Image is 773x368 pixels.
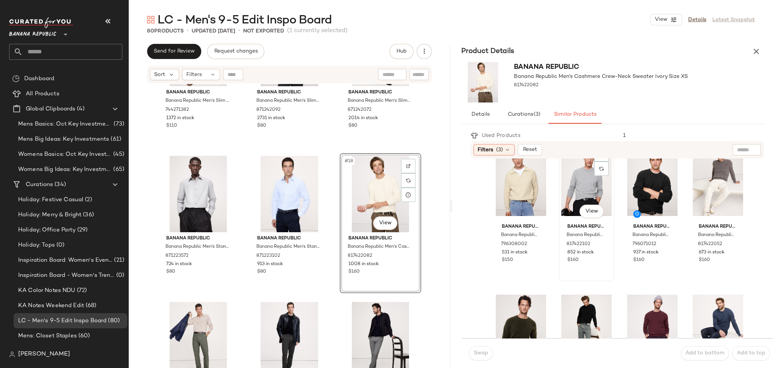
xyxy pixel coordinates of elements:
[72,347,84,356] span: (75)
[112,150,124,159] span: (45)
[207,44,264,59] button: Request changes
[24,75,54,83] span: Dashboard
[112,165,124,174] span: (65)
[348,123,358,129] span: $80
[186,71,202,79] span: Filters
[77,332,90,340] span: (60)
[693,290,743,366] img: cn59798862.jpg
[18,165,112,174] span: Womens Big Ideas: Key Investments
[567,257,579,264] span: $160
[561,290,612,366] img: cn59848024.jpg
[18,347,72,356] span: Mens: Go To Layers
[599,166,604,171] img: svg%3e
[348,115,378,122] span: 2014 in stock
[698,241,722,248] span: 817422052
[478,132,526,140] div: Used Products
[18,301,84,310] span: KA Notes Weekend Edit
[256,244,320,250] span: Banana Republic Men's Standard-Fit Wrinkle-Resistant Dress Shirt Light Blue Mini-Plaid Size XS
[256,107,281,113] span: 871242092
[9,17,73,28] img: cfy_white_logo.C9jOOHJF.svg
[166,269,175,275] span: $80
[158,13,332,28] span: LC - Men's 9-5 Edit Inspo Board
[496,290,546,366] img: cn60364059.jpg
[9,26,56,39] span: Banana Republic
[257,261,283,268] span: 913 in stock
[389,44,414,59] button: Hub
[567,249,594,256] span: 852 in stock
[257,123,266,129] span: $80
[471,112,489,118] span: Details
[147,44,201,59] button: Send for Review
[553,112,596,118] span: Similar Products
[406,178,411,183] img: svg%3e
[567,224,606,230] span: Banana Republic
[214,48,258,54] span: Request changes
[585,208,598,214] span: View
[348,253,372,259] span: 817422082
[406,164,411,168] img: svg%3e
[496,146,503,154] span: (3)
[256,98,320,104] span: Banana Republic Men's Slim-Fit Wrinkle-Resistant Dress Shirt White Size XL
[12,75,20,82] img: svg%3e
[18,350,70,359] span: [PERSON_NAME]
[112,120,124,129] span: (73)
[501,232,539,239] span: Banana Republic Men's Chunky Cotton-Blend Sweater Polo Shirt Cream White Size L
[238,26,240,36] span: •
[698,232,736,239] span: Banana Republic Men's Cashmere Crew-Neck Sweater Brown Combo Tall Size L
[81,211,94,219] span: (36)
[579,205,604,218] button: View
[18,226,76,234] span: Holiday; Office Party
[522,147,537,153] span: Reset
[166,115,194,122] span: 1372 in stock
[147,27,184,35] div: Products
[373,216,397,230] button: View
[617,132,764,140] div: 1
[632,232,671,239] span: Banana Republic Men's Italian Merino-Cashmere Waffle-Knit Sweater Charcoal Gray Size XS
[348,244,412,250] span: Banana Republic Men's Cashmere Crew-Neck Sweater Ivory Size XS
[348,89,412,96] span: Banana Republic
[18,135,109,144] span: Mens Big Ideas: Key Investments
[699,257,710,264] span: $160
[650,14,682,25] button: View
[567,241,590,248] span: 817422102
[507,112,540,118] span: Curations
[396,48,406,54] span: Hub
[452,46,523,57] h3: Product Details
[257,235,321,242] span: Banana Republic
[257,89,321,96] span: Banana Republic
[257,269,266,275] span: $80
[501,241,527,248] span: 796308002
[76,226,88,234] span: (29)
[106,317,120,325] span: (80)
[18,211,81,219] span: Holiday: Merry & Bright
[153,48,195,54] span: Send for Review
[166,98,230,104] span: Banana Republic Men's Slim Traveler Pant Brown Size 31W 30L
[18,196,83,204] span: Holiday: Festive Casual
[53,180,66,189] span: (34)
[633,249,659,256] span: 937 in stock
[379,220,392,226] span: View
[632,241,656,248] span: 796071012
[166,89,230,96] span: Banana Republic
[109,135,121,144] span: (61)
[18,271,115,280] span: Inspiration Board - Women's Trending Now
[166,235,230,242] span: Banana Republic
[461,62,505,102] img: cn59848071.jpg
[654,17,667,23] span: View
[18,317,106,325] span: LC - Men's 9-5 Edit Inspo Board
[633,224,671,230] span: Banana Republic
[115,271,124,280] span: (0)
[243,27,284,35] p: Not Exported
[18,241,55,250] span: Holiday: Tops
[9,351,15,357] img: svg%3e
[18,256,112,265] span: Inspiration Board: Women's Events & Weddings
[166,253,189,259] span: 871223572
[166,244,230,250] span: Banana Republic Men's Standard-Fit Wrinkle-Resistant Dress Shirt [PERSON_NAME] Size XS
[257,115,285,122] span: 2731 in stock
[166,123,177,129] span: $110
[192,27,235,35] p: updated [DATE]
[18,120,112,129] span: Mens Basics: Oct Key Investments
[344,157,354,165] span: #18
[514,82,539,89] span: 817422082
[287,26,348,36] span: (1 currently selected)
